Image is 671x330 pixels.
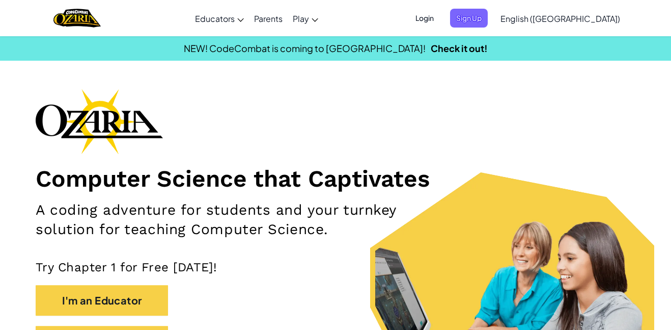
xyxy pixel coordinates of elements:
[500,13,620,24] span: English ([GEOGRAPHIC_DATA])
[36,200,437,239] h2: A coding adventure for students and your turnkey solution for teaching Computer Science.
[53,8,101,29] a: Ozaria by CodeCombat logo
[195,13,235,24] span: Educators
[450,9,488,28] button: Sign Up
[36,285,168,316] button: I'm an Educator
[293,13,309,24] span: Play
[431,42,488,54] a: Check it out!
[409,9,440,28] button: Login
[36,89,163,154] img: Ozaria branding logo
[36,260,635,275] p: Try Chapter 1 for Free [DATE]!
[249,5,288,32] a: Parents
[184,42,426,54] span: NEW! CodeCombat is coming to [GEOGRAPHIC_DATA]!
[53,8,101,29] img: Home
[190,5,249,32] a: Educators
[495,5,625,32] a: English ([GEOGRAPHIC_DATA])
[288,5,323,32] a: Play
[36,164,635,193] h1: Computer Science that Captivates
